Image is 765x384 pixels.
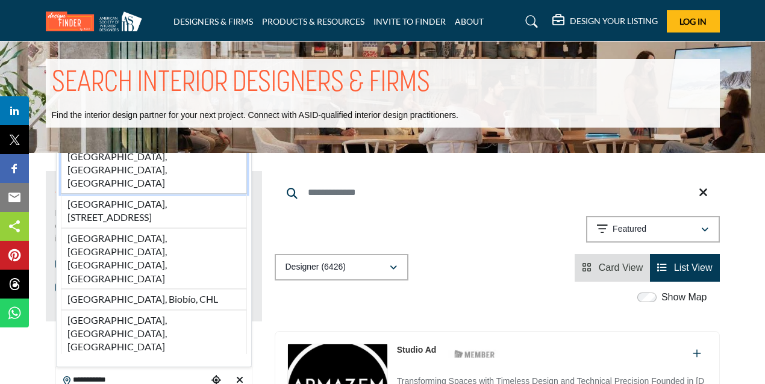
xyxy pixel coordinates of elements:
button: Log In [667,10,720,33]
span: List View [674,262,713,273]
a: Studio Ad [397,345,437,355]
h1: SEARCH INTERIOR DESIGNERS & FIRMS [52,65,430,102]
p: Featured [613,223,646,235]
li: [GEOGRAPHIC_DATA], [STREET_ADDRESS] [61,194,247,228]
h2: ASID QUALIFIED DESIGNERS & MEMBERS [55,178,222,200]
input: ASID Members checkbox [55,283,64,292]
input: ASID Qualified Practitioners checkbox [55,259,64,268]
h2: Distance Filter [55,337,118,359]
button: Designer (6426) [275,254,408,280]
span: Card View [599,262,643,273]
p: Designer (6426) [286,261,346,273]
a: Add To List [693,348,701,359]
img: ASID Members Badge Icon [448,347,502,362]
a: View List [657,262,712,273]
input: Search Keyword [275,178,720,207]
div: DESIGN YOUR LISTING [552,14,658,29]
button: Featured [586,216,720,243]
a: PRODUCTS & RESOURCES [262,16,364,26]
li: Card View [575,254,650,282]
a: DESIGNERS & FIRMS [173,16,253,26]
li: [GEOGRAPHIC_DATA], [GEOGRAPHIC_DATA], [GEOGRAPHIC_DATA] [61,310,247,354]
img: Site Logo [46,11,148,31]
p: Find the interior design partner for your next project. Connect with ASID-qualified interior desi... [52,110,458,122]
p: Studio Ad [397,344,437,356]
li: [GEOGRAPHIC_DATA], [GEOGRAPHIC_DATA], [GEOGRAPHIC_DATA], [GEOGRAPHIC_DATA] [61,228,247,290]
h5: DESIGN YOUR LISTING [570,16,658,26]
a: Search [514,12,546,31]
a: INVITE TO FINDER [373,16,446,26]
p: Find Interior Designers, firms, suppliers, and organizations that support the profession and indu... [55,207,252,245]
label: Show Map [661,290,707,305]
li: [GEOGRAPHIC_DATA], [GEOGRAPHIC_DATA], [GEOGRAPHIC_DATA] [61,146,247,194]
li: [GEOGRAPHIC_DATA], Biobío, CHL [61,289,247,309]
a: View Card [582,262,643,273]
li: List View [650,254,719,282]
a: ABOUT [455,16,484,26]
span: Log In [679,16,707,26]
